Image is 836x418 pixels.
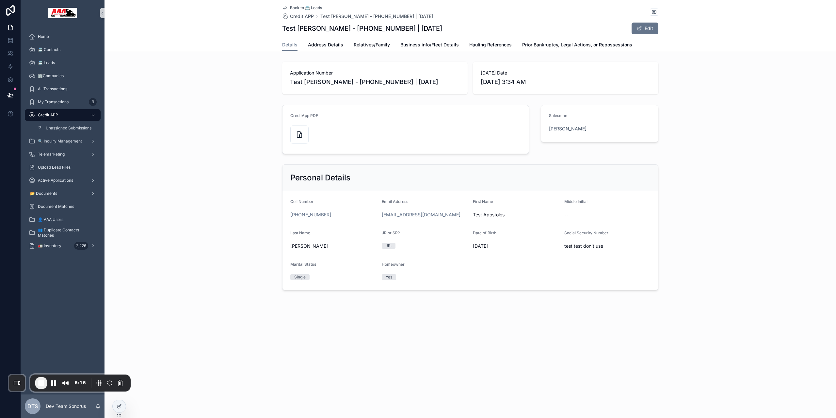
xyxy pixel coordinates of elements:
a: Unassigned Submissions [33,122,101,134]
a: 📇 Contacts [25,44,101,56]
a: 📇 Leads [25,57,101,69]
span: [DATE] Date [481,70,651,76]
a: [EMAIL_ADDRESS][DOMAIN_NAME] [382,211,460,218]
span: Marital Status [290,262,316,267]
span: JR or SR? [382,230,400,235]
span: Test Apostolos [473,211,559,218]
span: Credit APP [38,112,58,118]
span: 👥 Duplicate Contacts Matches [38,227,94,238]
span: 📂 Documents [30,191,57,196]
a: My Transactions9 [25,96,101,108]
button: Edit [632,23,658,34]
span: Hauling References [469,42,512,48]
span: Home [38,34,49,39]
span: Application Number [290,70,460,76]
a: Details [282,39,297,51]
a: [PHONE_NUMBER] [290,211,331,218]
p: Dev Team Sonorus [46,403,86,410]
h1: Test [PERSON_NAME] - [PHONE_NUMBER] | [DATE] [282,24,442,33]
span: All Transactions [38,86,67,92]
span: Social Security Number [564,230,608,235]
span: [DATE] [473,243,559,249]
span: test test don't use [564,243,651,249]
span: CreditApp PDF [290,113,318,118]
a: Address Details [308,39,343,52]
span: My Transactions [38,99,69,105]
a: Home [25,31,101,42]
span: Credit APP [290,13,314,20]
div: Yes [386,274,392,280]
span: DTS [27,402,38,410]
span: Back to 📇 Leads [290,5,322,10]
span: Unassigned Submissions [46,125,91,131]
span: Relatives/Family [354,42,390,48]
span: Business info/Fleet Details [400,42,459,48]
span: Date of Birth [473,230,496,235]
a: Active Applications [25,175,101,186]
a: Back to 📇 Leads [282,5,322,10]
span: Last Name [290,230,310,235]
span: Cell Number [290,199,313,204]
span: Homeowner [382,262,405,267]
span: 🏢Companies [38,73,64,78]
span: First Name [473,199,493,204]
a: 👥 Duplicate Contacts Matches [25,227,101,239]
span: 🔍 Inquiry Management [38,139,82,144]
img: App logo [48,8,77,18]
span: Telemarketing [38,152,65,157]
span: Details [282,42,297,48]
a: Upload Lead Files [25,161,101,173]
a: Prior Bankruptcy, Legal Actions, or Repossessions [522,39,632,52]
div: JR. [386,243,392,249]
div: 2,226 [74,242,88,250]
a: Relatives/Family [354,39,390,52]
div: scrollable content [21,26,104,260]
a: Hauling References [469,39,512,52]
a: [PERSON_NAME] [549,125,587,132]
a: 📂 Documents [25,188,101,199]
h2: Personal Details [290,173,350,183]
span: Prior Bankruptcy, Legal Actions, or Repossessions [522,42,632,48]
span: Test [PERSON_NAME] - [PHONE_NUMBER] | [DATE] [290,77,460,87]
div: 9 [89,98,97,106]
a: 🚛 Inventory2,226 [25,240,101,252]
a: Credit APP [25,109,101,121]
a: Test [PERSON_NAME] - [PHONE_NUMBER] | [DATE] [320,13,433,20]
span: 🚛 Inventory [38,243,61,248]
a: 👤 AAA Users [25,214,101,226]
span: Address Details [308,42,343,48]
a: All Transactions [25,83,101,95]
span: -- [564,211,568,218]
span: [DATE] 3:34 AM [481,77,651,87]
a: Telemarketing [25,148,101,160]
span: 📇 Leads [38,60,55,65]
span: Document Matches [38,204,74,209]
span: Upload Lead Files [38,165,71,170]
span: 👤 AAA Users [38,217,63,222]
span: Middle Initial [564,199,587,204]
div: Single [294,274,306,280]
span: 📇 Contacts [38,47,60,52]
a: Document Matches [25,201,101,212]
span: Salesman [549,113,567,118]
a: 🔍 Inquiry Management [25,135,101,147]
a: Business info/Fleet Details [400,39,459,52]
a: 🏢Companies [25,70,101,82]
span: [PERSON_NAME] [290,243,377,249]
span: Email Address [382,199,408,204]
span: Active Applications [38,178,73,183]
a: Credit APP [282,13,314,20]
